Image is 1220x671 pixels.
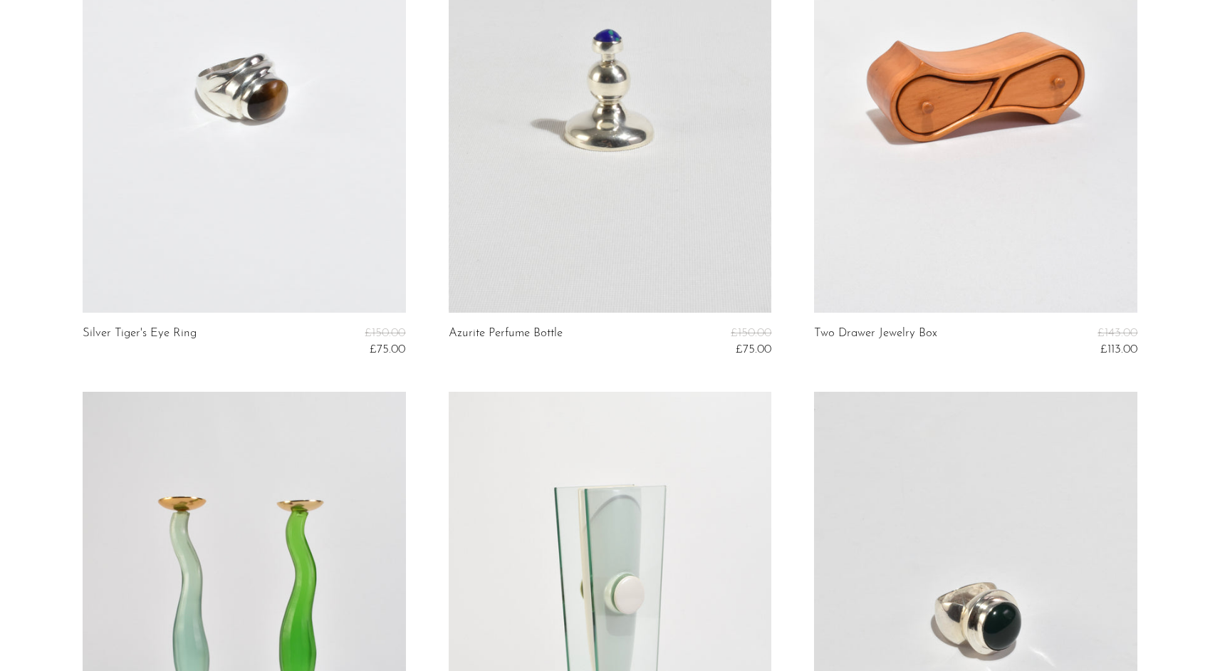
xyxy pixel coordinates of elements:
span: £150.00 [365,327,405,339]
span: £143.00 [1098,327,1137,339]
span: £75.00 [736,343,771,355]
a: Two Drawer Jewelry Box [814,327,937,356]
a: Azurite Perfume Bottle [449,327,563,356]
span: £113.00 [1100,343,1137,355]
span: £75.00 [370,343,405,355]
a: Silver Tiger's Eye Ring [83,327,197,356]
span: £150.00 [731,327,771,339]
